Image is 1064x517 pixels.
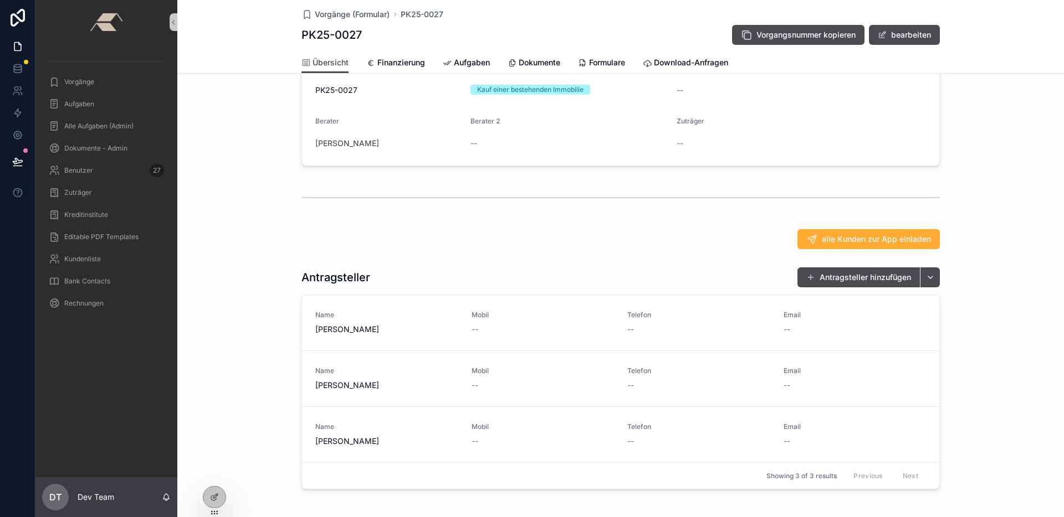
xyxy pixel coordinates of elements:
span: Name [315,311,458,319]
div: Kauf einer bestehenden Immobilie [477,85,584,95]
span: Berater 2 [470,117,500,125]
span: Mobil [472,366,615,375]
span: Finanzierung [377,57,425,68]
span: [PERSON_NAME] [315,324,458,335]
a: Editable PDF Templates [42,227,171,247]
span: Vorgänge (Formular) [315,9,390,20]
span: -- [627,380,634,391]
span: Telefon [627,311,770,319]
button: bearbeiten [869,25,940,45]
span: Kundenliste [64,255,101,263]
a: Aufgaben [42,94,171,114]
span: Übersicht [313,57,349,68]
span: -- [472,436,478,447]
span: -- [472,380,478,391]
span: PK25-0027 [315,85,462,96]
a: Download-Anfragen [643,53,728,75]
span: Benutzer [64,166,93,175]
span: Kreditinstitute [64,210,108,219]
span: -- [472,324,478,335]
span: [PERSON_NAME] [315,380,458,391]
span: Vorgänge [64,77,94,86]
a: Name[PERSON_NAME]Mobil--Telefon--Email-- [302,350,939,406]
span: Alle Aufgaben (Admin) [64,122,134,131]
span: Download-Anfragen [654,57,728,68]
span: Dokumente - Admin [64,144,127,153]
a: Name[PERSON_NAME]Mobil--Telefon--Email-- [302,406,939,462]
a: Bank Contacts [42,271,171,291]
a: Übersicht [301,53,349,74]
span: Zuträger [64,188,92,197]
a: Vorgänge [42,72,171,92]
a: Benutzer27 [42,161,171,180]
span: -- [627,324,634,335]
span: Rechnungen [64,299,104,308]
span: -- [784,380,790,391]
a: Zuträger [42,183,171,203]
a: Dokumente [508,53,560,75]
span: -- [784,324,790,335]
a: Vorgänge (Formular) [301,9,390,20]
span: Bank Contacts [64,277,110,286]
a: Dokumente - Admin [42,138,171,158]
span: Editable PDF Templates [64,232,139,241]
span: Telefon [627,366,770,375]
span: -- [470,138,477,149]
span: Vorgangsnummer kopieren [756,29,856,40]
span: -- [627,436,634,447]
span: [PERSON_NAME] [315,436,458,447]
span: Zuträger [677,117,704,125]
span: Berater [315,117,339,125]
img: App logo [90,13,122,31]
span: -- [677,85,683,96]
a: Aufgaben [443,53,490,75]
span: Showing 3 of 3 results [766,472,837,480]
span: Mobil [472,422,615,431]
button: Vorgangsnummer kopieren [732,25,864,45]
span: Name [315,366,458,375]
div: scrollable content [35,44,177,328]
span: DT [49,490,62,504]
a: [PERSON_NAME] [315,138,379,149]
button: alle Kunden zur App einladen [797,229,940,249]
h1: PK25-0027 [301,27,362,43]
span: Aufgaben [64,100,94,108]
span: Email [784,366,927,375]
span: Email [784,311,927,319]
a: Name[PERSON_NAME]Mobil--Telefon--Email-- [302,295,939,350]
span: Name [315,422,458,431]
a: Kundenliste [42,249,171,269]
span: alle Kunden zur App einladen [822,234,931,245]
a: Formulare [578,53,625,75]
p: Dev Team [78,492,114,503]
div: 27 [150,164,164,177]
span: Dokumente [519,57,560,68]
a: Rechnungen [42,293,171,313]
a: PK25-0027 [401,9,443,20]
h1: Antragsteller [301,270,370,285]
a: Alle Aufgaben (Admin) [42,116,171,136]
a: Finanzierung [366,53,425,75]
span: -- [677,138,683,149]
button: Antragsteller hinzufügen [797,267,920,287]
span: Telefon [627,422,770,431]
span: Aufgaben [454,57,490,68]
span: Mobil [472,311,615,319]
span: Email [784,422,927,431]
a: Kreditinstitute [42,205,171,225]
span: Formulare [589,57,625,68]
span: -- [784,436,790,447]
